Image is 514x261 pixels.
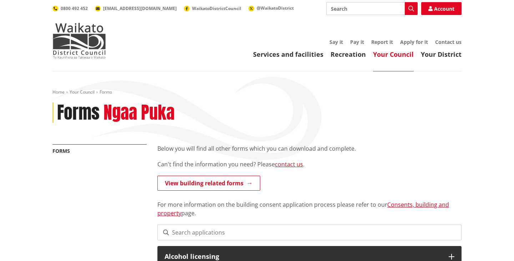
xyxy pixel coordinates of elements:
span: [EMAIL_ADDRESS][DOMAIN_NAME] [103,5,177,11]
span: WaikatoDistrictCouncil [192,5,241,11]
a: Consents, building and property [157,201,449,217]
a: WaikatoDistrictCouncil [184,5,241,11]
span: 0800 492 452 [61,5,88,11]
input: Search input [326,2,418,15]
a: Recreation [331,50,366,59]
a: Report it [371,39,393,45]
p: For more information on the building consent application process please refer to our page. [157,192,462,217]
a: @WaikatoDistrict [248,5,294,11]
a: [EMAIL_ADDRESS][DOMAIN_NAME] [95,5,177,11]
nav: breadcrumb [52,89,462,95]
a: Say it [329,39,343,45]
a: Pay it [350,39,364,45]
img: Waikato District Council - Te Kaunihera aa Takiwaa o Waikato [52,23,106,59]
h1: Forms [57,102,100,123]
a: Services and facilities [253,50,323,59]
a: Apply for it [400,39,428,45]
a: View building related forms [157,176,260,191]
a: Account [421,2,462,15]
span: Forms [100,89,112,95]
a: Forms [52,147,70,154]
a: contact us [275,160,303,168]
h2: Ngaa Puka [104,102,175,123]
p: Below you will find all other forms which you can download and complete. [157,144,462,153]
p: Can't find the information you need? Please . [157,160,462,169]
h3: Alcohol licensing [165,253,442,260]
a: Your Council [373,50,414,59]
a: Your District [421,50,462,59]
a: Your Council [70,89,95,95]
a: Home [52,89,65,95]
a: 0800 492 452 [52,5,88,11]
input: Search applications [157,225,462,240]
a: Contact us [435,39,462,45]
span: @WaikatoDistrict [257,5,294,11]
